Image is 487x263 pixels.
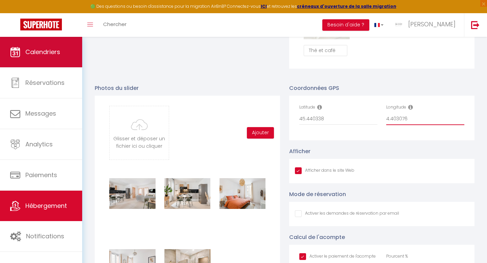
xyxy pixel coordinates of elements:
a: Chercher [98,13,132,37]
span: Paiements [25,171,57,179]
label: Coordonnées GPS [289,84,339,92]
span: [PERSON_NAME] [408,20,456,28]
a: ... [PERSON_NAME] [389,13,464,37]
label: Afficher [289,147,310,156]
span: Analytics [25,140,53,148]
button: Besoin d'aide ? [322,19,369,31]
span: Calendriers [25,48,60,56]
span: Notifications [26,232,64,240]
label: Calcul de l'acompte [289,233,345,241]
label: Mode de réservation [289,190,346,198]
a: créneaux d'ouverture de la salle migration [297,3,396,9]
p: Photos du slider [95,84,280,92]
label: Longitude [386,104,406,111]
a: ICI [261,3,267,9]
label: Pourcent % [386,253,408,260]
iframe: Chat [458,233,482,258]
img: Super Booking [20,19,62,30]
img: ... [394,19,404,29]
button: Ajouter [247,127,274,139]
img: logout [471,21,480,29]
label: Latitude [299,104,315,111]
span: Hébergement [25,201,67,210]
span: Réservations [25,78,65,87]
button: Ouvrir le widget de chat LiveChat [5,3,26,23]
span: Chercher [103,21,126,28]
span: Messages [25,109,56,118]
